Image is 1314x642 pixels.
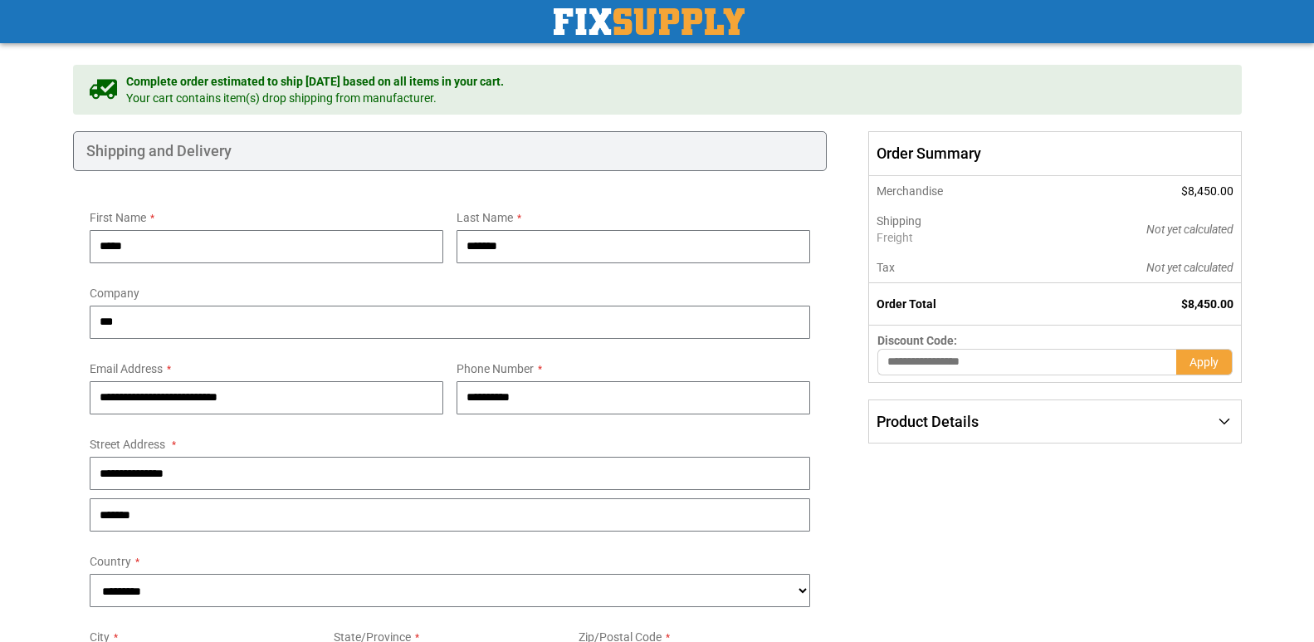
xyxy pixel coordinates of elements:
span: First Name [90,211,146,224]
a: store logo [554,8,745,35]
th: Tax [869,252,1034,283]
span: Street Address [90,438,165,451]
span: Product Details [877,413,979,430]
span: Freight [877,229,1026,246]
span: Complete order estimated to ship [DATE] based on all items in your cart. [126,73,504,90]
span: Email Address [90,362,163,375]
span: Country [90,555,131,568]
span: Apply [1189,355,1219,369]
span: Order Summary [868,131,1241,176]
span: Not yet calculated [1146,261,1233,274]
span: Company [90,287,139,300]
span: Phone Number [457,362,534,375]
span: Discount Code: [877,334,957,347]
div: Shipping and Delivery [73,131,828,171]
span: Not yet calculated [1146,223,1233,236]
th: Merchandise [869,176,1034,206]
span: Shipping [877,214,921,228]
strong: Order Total [877,297,936,311]
span: Last Name [457,211,513,224]
span: $8,450.00 [1181,297,1233,311]
img: Fix Industrial Supply [554,8,745,35]
button: Apply [1176,349,1233,375]
span: $8,450.00 [1181,184,1233,198]
span: Your cart contains item(s) drop shipping from manufacturer. [126,90,504,106]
